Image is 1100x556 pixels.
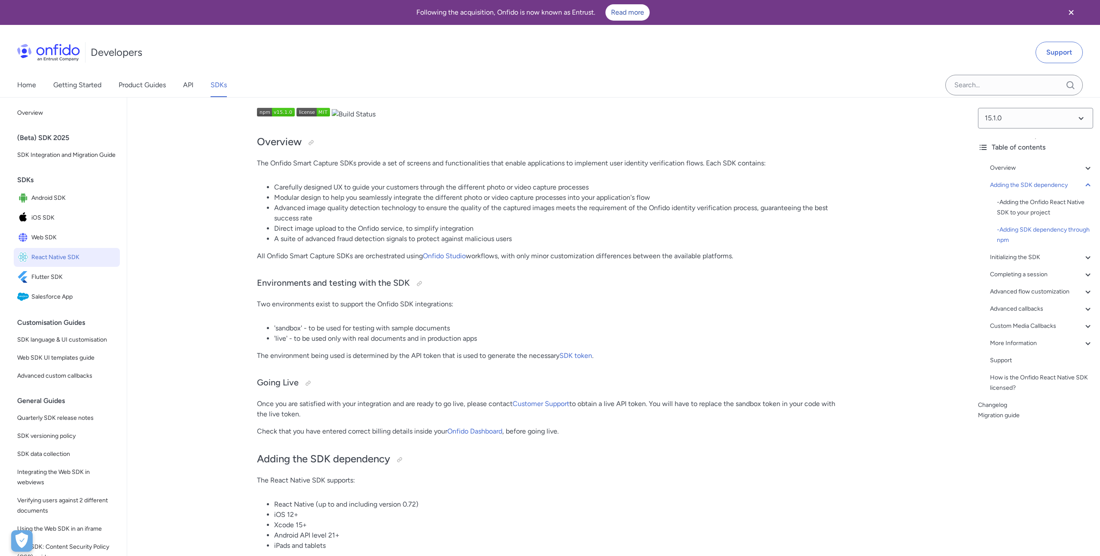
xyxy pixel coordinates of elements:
img: Onfido Logo [17,44,80,61]
span: Salesforce App [31,291,116,303]
a: Overview [14,104,120,122]
div: Following the acquisition, Onfido is now known as Entrust. [10,4,1055,21]
a: Read more [605,4,650,21]
a: Onfido Studio [423,252,466,260]
p: The React Native SDK supports: [257,475,841,486]
a: SDK versioning policy [14,428,120,445]
span: iOS SDK [31,212,116,224]
span: Web SDK [31,232,116,244]
a: Home [17,73,36,97]
p: Once you are satisfied with your integration and are ready to go live, please contact to obtain a... [257,399,841,419]
span: Android SDK [31,192,116,204]
img: IconSalesforce App [17,291,31,303]
a: Product Guides [119,73,166,97]
li: iOS 12+ [274,510,841,520]
a: IconReact Native SDKReact Native SDK [14,248,120,267]
h2: Adding the SDK dependency [257,452,841,467]
a: Advanced flow customization [990,287,1093,297]
a: Advanced custom callbacks [14,367,120,385]
span: Web SDK UI templates guide [17,353,116,363]
span: Flutter SDK [31,271,116,283]
img: npm [257,108,295,116]
a: SDK token [559,351,592,360]
img: IconiOS SDK [17,212,31,224]
a: Integrating the Web SDK in webviews [14,464,120,491]
h2: Overview [257,135,841,150]
a: Customer Support [513,400,569,408]
a: -Adding SDK dependency through npm [997,225,1093,245]
a: SDK language & UI customisation [14,331,120,348]
img: IconFlutter SDK [17,271,31,283]
p: All Onfido Smart Capture SDKs are orchestrated using workflows, with only minor customization dif... [257,251,841,261]
a: Onfido Dashboard [447,427,502,435]
h3: Environments and testing with the SDK [257,277,841,290]
a: Completing a session [990,269,1093,280]
a: Web SDK UI templates guide [14,349,120,367]
h1: Developers [91,46,142,59]
li: 'live' - to be used only with real documents and in production apps [274,333,841,344]
a: How is the Onfido React Native SDK licensed? [990,373,1093,393]
li: Advanced image quality detection technology to ensure the quality of the captured images meets th... [274,203,841,223]
span: Using the Web SDK in an iframe [17,524,116,534]
li: React Native (up to and including version 0.72) [274,499,841,510]
div: Customisation Guides [17,314,123,331]
span: Advanced custom callbacks [17,371,116,381]
a: IconiOS SDKiOS SDK [14,208,120,227]
span: React Native SDK [31,251,116,263]
a: Custom Media Callbacks [990,321,1093,331]
a: Adding the SDK dependency [990,180,1093,190]
span: SDK versioning policy [17,431,116,441]
span: Quarterly SDK release notes [17,413,116,423]
h3: Going Live [257,376,841,390]
span: Integrating the Web SDK in webviews [17,467,116,488]
li: Direct image upload to the Onfido service, to simplify integration [274,223,841,234]
a: Support [1036,42,1083,63]
a: -Adding the Onfido React Native SDK to your project [997,197,1093,218]
a: IconAndroid SDKAndroid SDK [14,189,120,208]
a: Support [990,355,1093,366]
a: Quarterly SDK release notes [14,409,120,427]
button: Open Preferences [11,530,33,552]
a: IconFlutter SDKFlutter SDK [14,268,120,287]
div: SDKs [17,171,123,189]
li: iPads and tablets [274,541,841,551]
p: Two environments exist to support the Onfido SDK integrations: [257,299,841,309]
div: - Adding SDK dependency through npm [997,225,1093,245]
div: Initializing the SDK [990,252,1093,263]
a: Migration guide [978,410,1093,421]
a: IconWeb SDKWeb SDK [14,228,120,247]
li: A suite of advanced fraud detection signals to protect against malicious users [274,234,841,244]
a: Overview [990,163,1093,173]
div: Cookie Preferences [11,530,33,552]
li: Xcode 15+ [274,520,841,530]
img: IconReact Native SDK [17,251,31,263]
li: Carefully designed UX to guide your customers through the different photo or video capture processes [274,182,841,192]
span: SDK data collection [17,449,116,459]
a: Getting Started [53,73,101,97]
a: Verifying users against 2 different documents [14,492,120,519]
p: The Onfido Smart Capture SDKs provide a set of screens and functionalities that enable applicatio... [257,158,841,168]
input: Onfido search input field [945,75,1083,95]
a: SDKs [211,73,227,97]
img: IconWeb SDK [17,232,31,244]
a: SDK data collection [14,446,120,463]
a: Advanced callbacks [990,304,1093,314]
span: Overview [17,108,116,118]
a: SDK Integration and Migration Guide [14,147,120,164]
a: API [183,73,193,97]
li: Android API level 21+ [274,530,841,541]
img: Build Status [332,109,376,119]
li: 'sandbox' - to be used for testing with sample documents [274,323,841,333]
div: Table of contents [978,142,1093,153]
span: Verifying users against 2 different documents [17,495,116,516]
a: More Information [990,338,1093,348]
